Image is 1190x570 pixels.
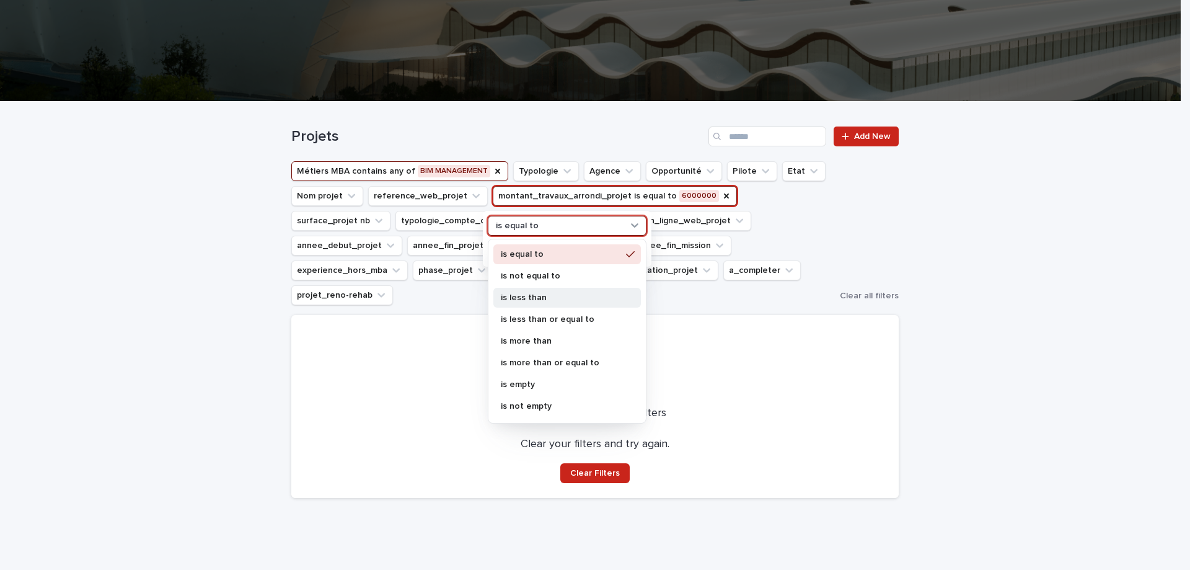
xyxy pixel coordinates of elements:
[646,161,722,181] button: Opportunité
[727,161,777,181] button: Pilote
[407,236,504,256] button: annee_fin_projet
[291,161,508,181] button: Métiers MBA
[621,211,751,231] button: ref_en_ligne_web_projet
[501,402,621,411] p: is not empty
[834,127,899,146] a: Add New
[584,161,641,181] button: Agence
[521,438,669,452] p: Clear your filters and try again.
[560,463,630,483] button: Clear Filters
[501,358,621,367] p: is more than or equal to
[501,315,621,324] p: is less than or equal to
[501,272,621,280] p: is not equal to
[306,407,884,421] p: No records match your filters
[501,293,621,302] p: is less than
[708,127,826,146] input: Search
[291,186,363,206] button: Nom projet
[615,261,718,280] button: attestation_projet
[368,186,488,206] button: reference_web_projet
[501,250,621,259] p: is equal to
[501,380,621,389] p: is empty
[835,287,899,305] button: Clear all filters
[395,211,523,231] button: typologie_compte_client
[570,469,620,478] span: Clear Filters
[840,292,899,300] span: Clear all filters
[291,285,393,305] button: projet_reno-rehab
[513,161,579,181] button: Typologie
[496,221,539,231] p: is equal to
[291,128,703,146] h1: Projets
[291,236,402,256] button: annee_debut_projet
[501,337,621,345] p: is more than
[630,236,731,256] button: annee_fin_mission
[413,261,493,280] button: phase_projet
[723,261,801,280] button: a_completer
[291,211,390,231] button: surface_projet nb
[782,161,826,181] button: Etat
[291,261,408,280] button: experience_hors_mba
[493,186,737,206] button: montant_travaux_arrondi_projet
[854,132,891,141] span: Add New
